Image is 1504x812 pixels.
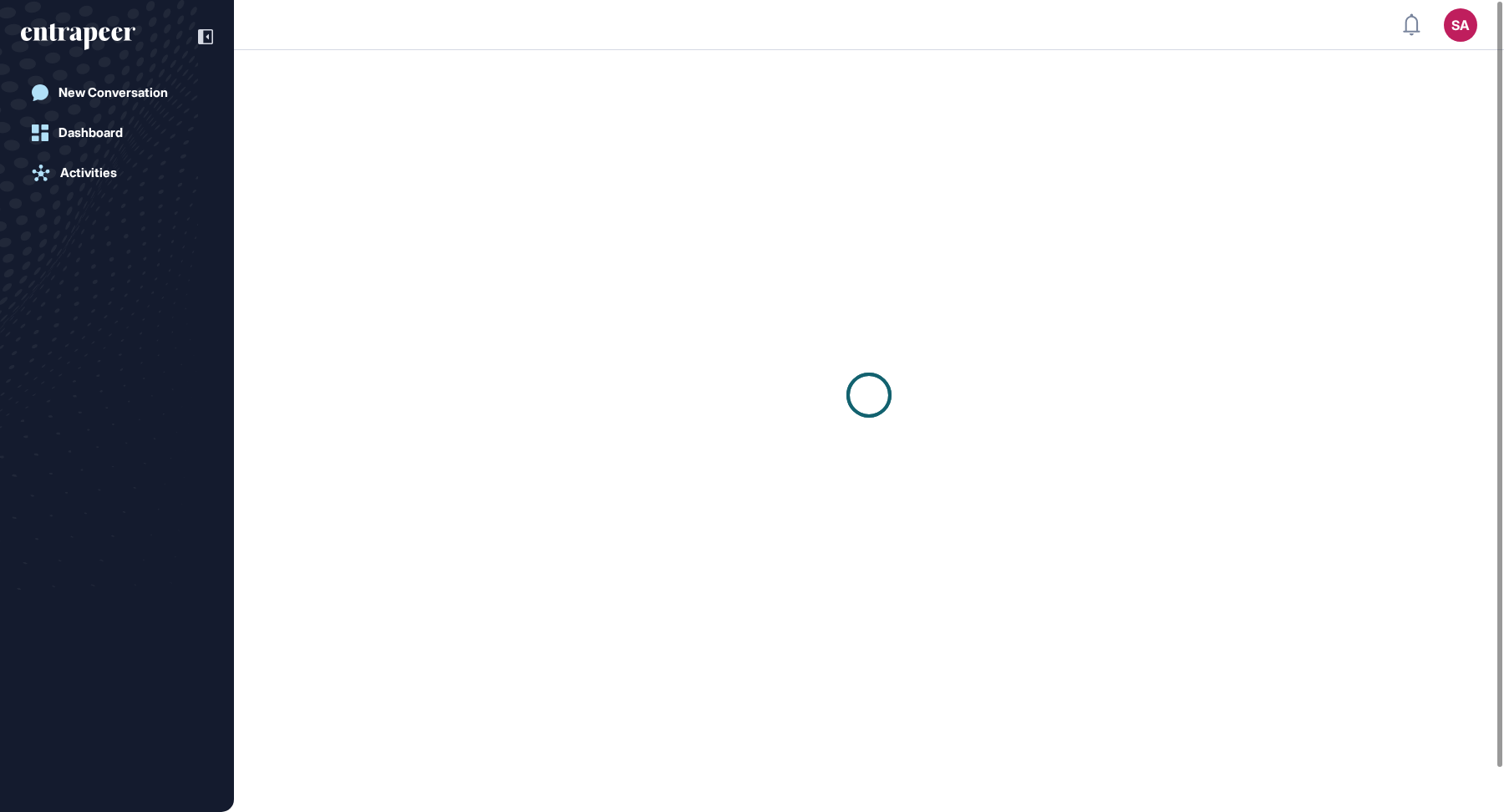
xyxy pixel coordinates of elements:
[1444,8,1477,42] button: SA
[21,156,213,190] a: Activities
[58,85,168,100] div: New Conversation
[21,23,135,50] div: entrapeer-logo
[21,76,213,109] a: New Conversation
[60,165,117,180] div: Activities
[58,125,123,140] div: Dashboard
[21,116,213,150] a: Dashboard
